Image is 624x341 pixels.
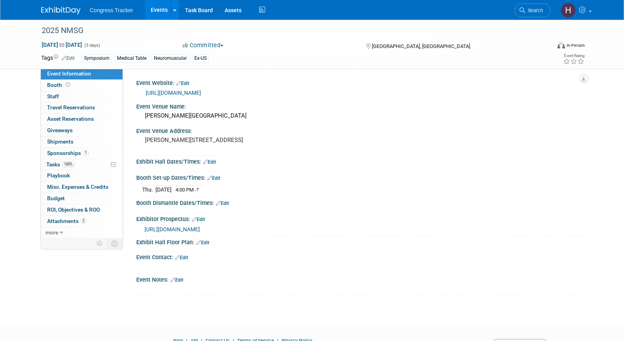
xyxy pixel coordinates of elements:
a: Attachments2 [41,216,123,227]
a: [URL][DOMAIN_NAME] [145,226,200,232]
a: Event Information [41,68,123,79]
span: ? [196,187,199,193]
span: Misc. Expenses & Credits [47,184,108,190]
span: Booth not reserved yet [64,82,71,88]
span: Sponsorships [47,150,89,156]
a: Asset Reservations [41,114,123,125]
a: Edit [216,201,229,206]
span: 100% [62,161,75,167]
td: Thu. [142,185,156,194]
td: [DATE] [156,185,172,194]
div: Booth Dismantle Dates/Times: [136,197,583,207]
span: 4:00 PM - [176,187,199,193]
a: Playbook [41,170,123,181]
span: Congress Tracker [90,7,133,13]
a: ROI, Objectives & ROO [41,205,123,216]
a: Booth [41,80,123,91]
a: Giveaways [41,125,123,136]
span: Giveaways [47,127,73,133]
a: Tasks100% [41,159,123,170]
div: Event Website: [136,77,583,87]
div: In-Person [566,42,585,48]
span: more [46,229,58,236]
span: 2 [81,218,86,224]
td: Toggle Event Tabs [106,238,123,249]
td: Personalize Event Tab Strip [93,238,107,249]
span: Budget [47,195,65,201]
div: Exhibit Hall Floor Plan: [136,236,583,247]
a: Edit [192,217,205,222]
a: [URL][DOMAIN_NAME] [146,90,201,96]
span: Tasks [46,161,75,168]
a: Edit [207,175,220,181]
a: Edit [62,55,75,61]
a: Shipments [41,136,123,147]
span: Event Information [47,70,91,77]
a: Edit [176,81,189,86]
a: Travel Reservations [41,102,123,113]
div: Event Contact: [136,251,583,262]
img: Format-Inperson.png [557,42,565,48]
a: Edit [203,159,216,165]
div: Event Format [504,41,585,53]
span: [GEOGRAPHIC_DATA], [GEOGRAPHIC_DATA] [372,43,470,49]
td: Tags [41,54,75,63]
img: ExhibitDay [41,7,81,15]
a: Misc. Expenses & Credits [41,182,123,193]
span: Attachments [47,218,86,224]
div: [PERSON_NAME][GEOGRAPHIC_DATA] [142,110,577,122]
span: Staff [47,93,59,100]
a: Edit [170,277,183,283]
a: Edit [196,240,209,245]
img: Heather Jones [561,3,576,18]
div: Symposium [82,54,112,63]
span: Search [525,7,543,13]
a: Search [514,4,551,17]
span: Booth [47,82,71,88]
div: Booth Set-up Dates/Times: [136,172,583,182]
div: Neuromuscular [152,54,189,63]
div: 2025 NMSG [39,24,539,38]
a: Budget [41,193,123,204]
span: [DATE] [DATE] [41,41,82,48]
a: more [41,227,123,238]
div: Event Notes: [136,274,583,284]
span: Playbook [47,172,70,179]
div: Event Venue Name: [136,101,583,111]
div: Event Rating [563,54,584,58]
a: Sponsorships1 [41,148,123,159]
span: Shipments [47,138,73,145]
div: Event Venue Address: [136,125,583,135]
span: to [58,42,66,48]
pre: [PERSON_NAME][STREET_ADDRESS] [145,136,314,144]
div: Exhibit Hall Dates/Times: [136,156,583,166]
span: Asset Reservations [47,116,94,122]
span: Travel Reservations [47,104,95,111]
span: 1 [83,150,89,156]
span: ROI, Objectives & ROO [47,206,100,213]
button: Committed [180,41,227,50]
span: (3 days) [84,43,100,48]
div: Ex-US [192,54,209,63]
div: Exhibitor Prospectus: [136,213,583,223]
a: Staff [41,91,123,102]
a: Edit [175,255,188,260]
div: Medical Table [115,54,149,63]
